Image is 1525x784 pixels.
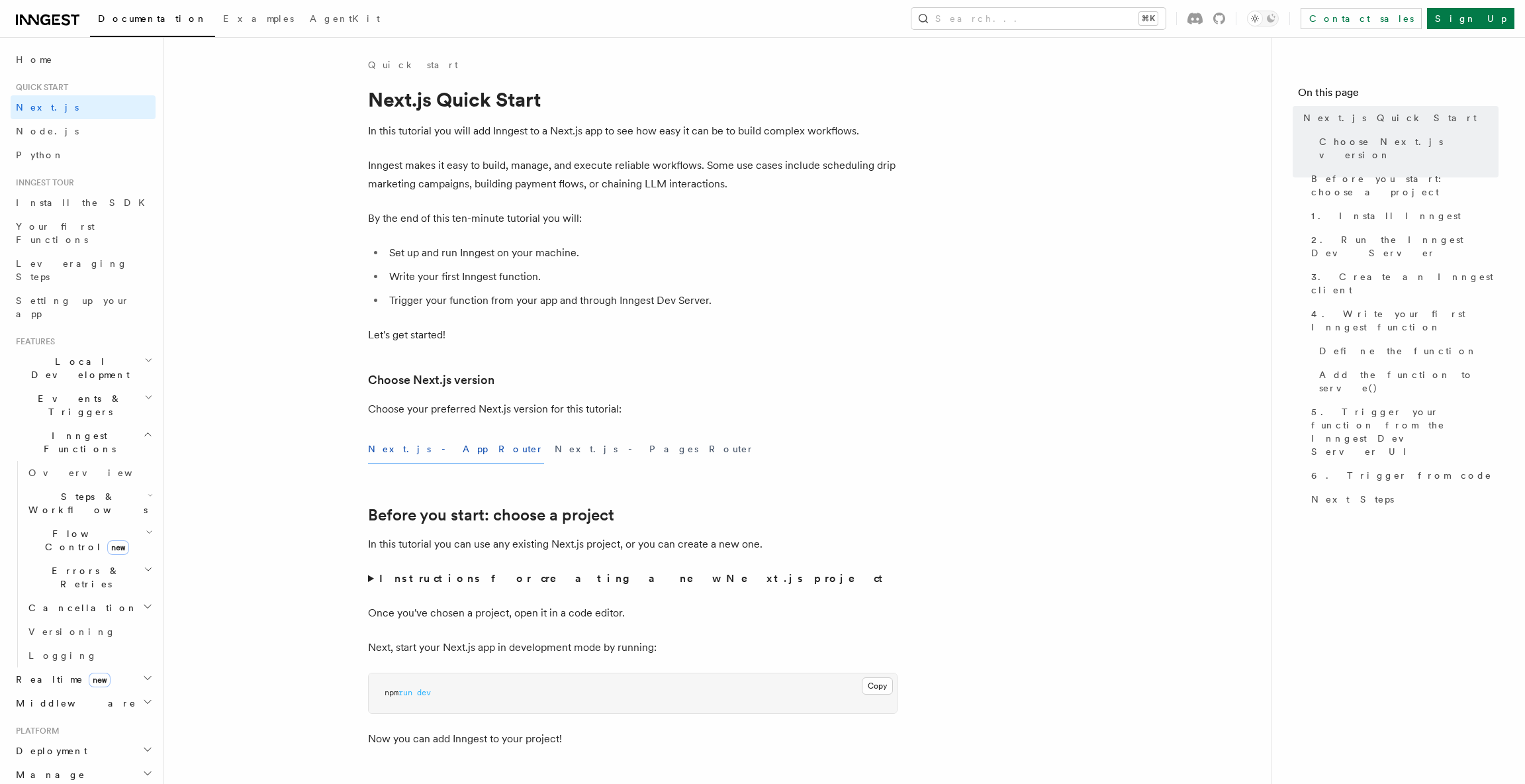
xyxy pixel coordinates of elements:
span: Setting up your app [16,295,130,319]
span: Examples [223,13,294,24]
p: In this tutorial you can use any existing Next.js project, or you can create a new one. [368,535,898,554]
li: Trigger your function from your app and through Inngest Dev Server. [385,291,898,310]
button: Copy [862,677,893,695]
span: 2. Run the Inngest Dev Server [1311,233,1499,260]
a: Your first Functions [11,215,156,252]
a: AgentKit [302,4,388,36]
span: Inngest tour [11,177,74,188]
a: Define the function [1314,339,1499,363]
button: Steps & Workflows [23,485,156,522]
p: Let's get started! [368,326,898,344]
button: Errors & Retries [23,559,156,596]
span: Node.js [16,126,79,136]
button: Next.js - App Router [368,434,544,464]
button: Inngest Functions [11,424,156,461]
p: Next, start your Next.js app in development mode by running: [368,638,898,657]
a: 3. Create an Inngest client [1306,265,1499,302]
span: Versioning [28,626,116,637]
span: Steps & Workflows [23,490,148,516]
button: Events & Triggers [11,387,156,424]
span: Home [16,53,53,66]
a: 5. Trigger your function from the Inngest Dev Server UI [1306,400,1499,464]
a: 6. Trigger from code [1306,464,1499,487]
span: 3. Create an Inngest client [1311,270,1499,297]
span: 6. Trigger from code [1311,469,1492,482]
a: Contact sales [1301,8,1422,29]
button: Realtimenew [11,667,156,691]
a: Node.js [11,119,156,143]
p: Choose your preferred Next.js version for this tutorial: [368,400,898,418]
a: Sign Up [1427,8,1514,29]
div: Inngest Functions [11,461,156,667]
span: Documentation [98,13,207,24]
span: Realtime [11,673,111,686]
a: Logging [23,644,156,667]
strong: Instructions for creating a new Next.js project [379,572,888,585]
p: Now you can add Inngest to your project! [368,730,898,748]
p: Inngest makes it easy to build, manage, and execute reliable workflows. Some use cases include sc... [368,156,898,193]
span: Add the function to serve() [1319,368,1499,395]
button: Toggle dark mode [1247,11,1279,26]
span: Overview [28,467,165,478]
a: Documentation [90,4,215,37]
span: Manage [11,768,85,781]
span: Middleware [11,697,136,710]
p: Once you've chosen a project, open it in a code editor. [368,604,898,622]
a: Setting up your app [11,289,156,326]
button: Middleware [11,691,156,715]
span: Install the SDK [16,197,153,208]
span: Leveraging Steps [16,258,128,282]
span: Platform [11,726,60,736]
span: Next.js [16,102,79,113]
span: Errors & Retries [23,564,144,591]
span: Your first Functions [16,221,95,245]
span: 1. Install Inngest [1311,209,1461,222]
span: dev [417,688,431,697]
a: Choose Next.js version [368,371,494,389]
button: Next.js - Pages Router [555,434,755,464]
button: Cancellation [23,596,156,620]
span: Logging [28,650,97,661]
p: In this tutorial you will add Inngest to a Next.js app to see how easy it can be to build complex... [368,122,898,140]
a: Leveraging Steps [11,252,156,289]
a: 2. Run the Inngest Dev Server [1306,228,1499,265]
a: Add the function to serve() [1314,363,1499,400]
kbd: ⌘K [1139,12,1158,25]
li: Write your first Inngest function. [385,268,898,286]
a: Before you start: choose a project [1306,167,1499,204]
span: Deployment [11,744,87,758]
a: Before you start: choose a project [368,506,614,524]
span: new [107,540,129,555]
span: Next Steps [1311,493,1394,506]
span: Local Development [11,355,144,381]
a: Python [11,143,156,167]
span: Python [16,150,64,160]
h4: On this page [1298,85,1499,106]
summary: Instructions for creating a new Next.js project [368,569,898,588]
span: Cancellation [23,601,138,614]
span: Inngest Functions [11,429,143,456]
span: Events & Triggers [11,392,144,418]
span: Define the function [1319,344,1477,358]
a: Overview [23,461,156,485]
button: Local Development [11,350,156,387]
span: new [89,673,111,687]
span: Features [11,336,55,347]
a: Choose Next.js version [1314,130,1499,167]
a: Versioning [23,620,156,644]
span: Choose Next.js version [1319,135,1499,162]
span: AgentKit [310,13,380,24]
span: Before you start: choose a project [1311,172,1499,199]
a: Install the SDK [11,191,156,215]
li: Set up and run Inngest on your machine. [385,244,898,262]
a: Quick start [368,58,458,72]
span: run [398,688,412,697]
a: Examples [215,4,302,36]
button: Search...⌘K [911,8,1166,29]
button: Flow Controlnew [23,522,156,559]
span: Next.js Quick Start [1303,111,1477,124]
p: By the end of this ten-minute tutorial you will: [368,209,898,228]
span: Flow Control [23,527,146,554]
a: Home [11,48,156,72]
a: Next.js Quick Start [1298,106,1499,130]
